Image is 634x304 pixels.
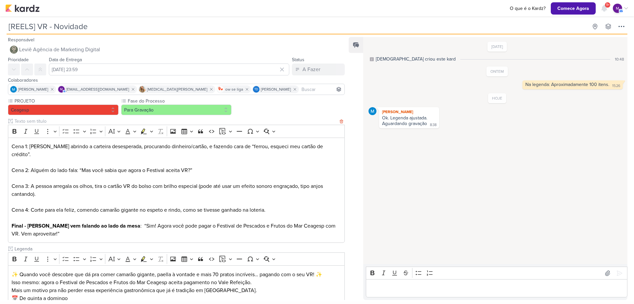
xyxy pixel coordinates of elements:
[14,98,119,105] label: PROJETO
[121,105,232,115] button: Para Gravação
[49,64,289,75] input: Select a date
[12,182,341,198] p: Cena 3: A pessoa arregala os olhos, tira o cartão VR do bolso com brilho especial (pode até usar ...
[12,166,341,174] p: Cena 2: Alguém do lado fala: “Mas você sabia que agora o Festival aceita VR?”
[49,57,82,63] label: Data de Entrega
[12,143,341,158] p: Cena 1: [PERSON_NAME] abrindo a carteira desesperada, procurando dinheiro/cartão, e fazendo cara ...
[7,21,588,32] input: Kard Sem Título
[366,267,627,280] div: Editor toolbar
[66,86,129,92] span: [EMAIL_ADDRESS][DOMAIN_NAME]
[8,138,345,243] div: Editor editing area: main
[430,122,437,128] div: 8:38
[12,206,341,214] p: Cena 4: Corte para ela feliz, comendo camarão gigante no espeto e rindo, como se tivesse ganhado ...
[10,46,18,54] img: Leviê Agência de Marketing Digital
[10,86,17,93] img: MARIANA MIRANDA
[8,44,345,56] button: Leviê Agência de Marketing Digital
[8,105,119,115] button: Ceagesp
[58,86,65,93] div: mlegnaioli@gmail.com
[613,4,622,13] div: mlegnaioli@gmail.com
[225,86,243,92] span: ow se liga
[18,86,48,92] span: [PERSON_NAME]
[12,271,341,279] p: ✨ Quando você descobre que dá pra comer camarão gigante, paella à vontade e mais 70 pratos incrív...
[217,86,224,93] img: ow se liga
[507,5,548,12] a: O que é o Kardz?
[606,2,610,8] span: 9+
[147,86,207,92] span: [MEDICAL_DATA][PERSON_NAME]
[616,5,619,11] p: m
[366,279,627,297] div: Editor editing area: main
[253,86,260,93] div: Thais de carvalho
[551,2,596,15] button: Comece Agora
[8,77,345,84] div: Colaboradores
[300,85,343,93] input: Buscar
[12,222,341,238] p: : “Sim! Agora você pode pagar o Festival de Pescados e Frutos do Mar Ceagesp com VR. Vem aproveit...
[8,125,345,138] div: Editor toolbar
[127,98,232,105] label: Fase do Processo
[612,83,620,89] div: 15:26
[382,115,436,121] div: Ok. Legenda ajustada.
[12,279,341,294] p: Isso mesmo: agora o Festival de Pescados e Frutos do Mar Ceagesp aceita pagamento no Vale Refeiçã...
[13,118,338,125] input: Texto sem título
[376,56,456,63] div: [DEMOGRAPHIC_DATA] criou este kard
[19,46,100,54] span: Leviê Agência de Marketing Digital
[382,121,427,126] div: Aguardando gravação
[292,57,304,63] label: Status
[615,56,624,62] div: 10:48
[8,57,29,63] label: Prioridade
[8,37,34,43] label: Responsável
[5,4,40,12] img: kardz.app
[369,107,376,115] img: MARIANA MIRANDA
[254,88,258,91] p: Td
[261,86,291,92] span: [PERSON_NAME]
[292,64,345,75] button: A Fazer
[13,245,345,252] input: Texto sem título
[302,65,320,73] div: A Fazer
[139,86,146,93] img: Yasmin Yumi
[60,88,63,91] p: m
[8,252,345,265] div: Editor toolbar
[12,223,140,229] strong: Final - [PERSON_NAME] vem falando ao lado da mesa
[525,82,609,87] div: Na legenda: Aproximadamente 100 itens.
[380,109,438,115] div: [PERSON_NAME]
